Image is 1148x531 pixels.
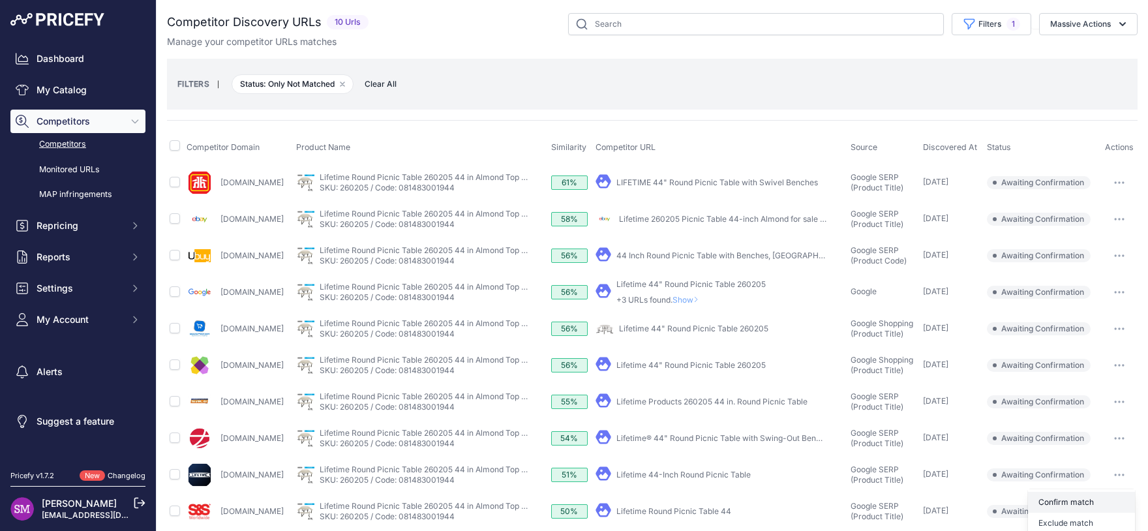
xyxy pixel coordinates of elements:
[37,250,122,264] span: Reports
[220,324,284,333] a: [DOMAIN_NAME]
[320,209,660,219] a: Lifetime Round Picnic Table 260205 44 in Almond Top Swivel Benches - Almond - 44 inches
[327,15,369,30] span: 10 Urls
[320,172,660,182] a: Lifetime Round Picnic Table 260205 44 in Almond Top Swivel Benches - Almond - 44 inches
[10,277,145,300] button: Settings
[923,213,948,223] span: [DATE]
[551,468,588,482] div: 51%
[108,471,145,480] a: Changelog
[616,397,808,406] a: Lifetime Products 260205 44 in. Round Picnic Table
[616,279,766,289] a: Lifetime 44" Round Picnic Table 260205
[10,133,145,156] a: Competitors
[851,501,903,521] span: Google SERP (Product Title)
[568,13,944,35] input: Search
[10,13,104,26] img: Pricefy Logo
[232,74,354,94] span: Status: Only Not Matched
[42,498,117,509] a: [PERSON_NAME]
[320,464,660,474] a: Lifetime Round Picnic Table 260205 44 in Almond Top Swivel Benches - Almond - 44 inches
[987,432,1091,445] span: Awaiting Confirmation
[220,287,284,297] a: [DOMAIN_NAME]
[320,183,455,192] a: SKU: 260205 / Code: 081483001944
[320,402,455,412] a: SKU: 260205 / Code: 081483001944
[358,78,403,91] button: Clear All
[923,506,948,515] span: [DATE]
[616,506,731,516] a: Lifetime Round Picnic Table 44
[551,142,586,152] span: Similarity
[952,13,1031,35] button: Filters1
[10,214,145,237] button: Repricing
[619,324,768,333] a: Lifetime 44" Round Picnic Table 260205
[10,410,145,433] a: Suggest a feature
[851,464,903,485] span: Google SERP (Product Title)
[616,250,935,260] a: 44 Inch Round Picnic Table with Benches, [GEOGRAPHIC_DATA] [GEOGRAPHIC_DATA]
[923,286,948,296] span: [DATE]
[320,438,455,448] a: SKU: 260205 / Code: 081483001944
[209,80,227,88] small: |
[320,256,455,265] a: SKU: 260205 / Code: 081483001944
[987,468,1091,481] span: Awaiting Confirmation
[551,431,588,446] div: 54%
[37,115,122,128] span: Competitors
[320,428,660,438] a: Lifetime Round Picnic Table 260205 44 in Almond Top Swivel Benches - Almond - 44 inches
[551,285,588,299] div: 56%
[987,322,1091,335] span: Awaiting Confirmation
[987,286,1091,299] span: Awaiting Confirmation
[851,318,913,339] span: Google Shopping (Product Title)
[320,391,660,401] a: Lifetime Round Picnic Table 260205 44 in Almond Top Swivel Benches - Almond - 44 inches
[923,142,977,152] span: Discovered At
[10,78,145,102] a: My Catalog
[167,35,337,48] p: Manage your competitor URLs matches
[551,322,588,336] div: 56%
[923,177,948,187] span: [DATE]
[320,318,660,328] a: Lifetime Round Picnic Table 260205 44 in Almond Top Swivel Benches - Almond - 44 inches
[987,505,1091,518] span: Awaiting Confirmation
[220,397,284,406] a: [DOMAIN_NAME]
[616,433,834,443] a: Lifetime® 44" Round Picnic Table with Swing-Out Benches
[37,219,122,232] span: Repricing
[320,501,660,511] a: Lifetime Round Picnic Table 260205 44 in Almond Top Swivel Benches - Almond - 44 inches
[1105,142,1134,152] span: Actions
[220,506,284,516] a: [DOMAIN_NAME]
[10,470,54,481] div: Pricefy v1.7.2
[10,360,145,384] a: Alerts
[851,142,877,152] span: Source
[220,470,284,479] a: [DOMAIN_NAME]
[220,250,284,260] a: [DOMAIN_NAME]
[320,365,455,375] a: SKU: 260205 / Code: 081483001944
[10,47,145,70] a: Dashboard
[551,358,588,372] div: 56%
[987,359,1091,372] span: Awaiting Confirmation
[851,428,903,448] span: Google SERP (Product Title)
[220,360,284,370] a: [DOMAIN_NAME]
[10,183,145,206] a: MAP infringements
[923,432,948,442] span: [DATE]
[551,504,588,519] div: 50%
[10,159,145,181] a: Monitored URLs
[10,308,145,331] button: My Account
[551,212,588,226] div: 58%
[320,219,455,229] a: SKU: 260205 / Code: 081483001944
[320,329,455,339] a: SKU: 260205 / Code: 081483001944
[851,172,903,192] span: Google SERP (Product Title)
[551,175,588,190] div: 61%
[10,245,145,269] button: Reports
[42,510,178,520] a: [EMAIL_ADDRESS][DOMAIN_NAME]
[616,177,818,187] a: LIFETIME 44" Round Picnic Table with Swivel Benches
[987,142,1011,152] span: Status
[851,245,907,265] span: Google SERP (Product Code)
[851,286,877,296] span: Google
[923,323,948,333] span: [DATE]
[80,470,105,481] span: New
[177,79,209,89] small: FILTERS
[551,249,588,263] div: 56%
[551,395,588,409] div: 55%
[923,469,948,479] span: [DATE]
[187,142,260,152] span: Competitor Domain
[672,295,704,305] span: Show
[320,245,660,255] a: Lifetime Round Picnic Table 260205 44 in Almond Top Swivel Benches - Almond - 44 inches
[923,396,948,406] span: [DATE]
[320,475,455,485] a: SKU: 260205 / Code: 081483001944
[320,355,660,365] a: Lifetime Round Picnic Table 260205 44 in Almond Top Swivel Benches - Almond - 44 inches
[220,433,284,443] a: [DOMAIN_NAME]
[220,177,284,187] a: [DOMAIN_NAME]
